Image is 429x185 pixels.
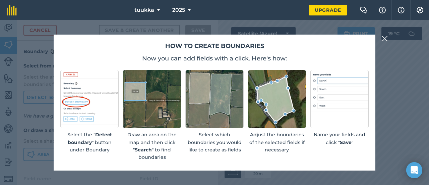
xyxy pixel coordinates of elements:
[309,5,347,15] a: Upgrade
[185,131,244,153] p: Select which boundaries you would like to create as fields
[340,139,352,145] strong: Save
[134,6,154,14] span: tuukka
[123,131,181,161] p: Draw an area on the map and then click " " to find boundaries
[382,35,388,43] img: svg+xml;base64,PHN2ZyB4bWxucz0iaHR0cDovL3d3dy53My5vcmcvMjAwMC9zdmciIHdpZHRoPSIyMiIgaGVpZ2h0PSIzMC...
[185,70,244,128] img: Screenshot of selected fields
[360,7,368,13] img: Two speech bubbles overlapping with the left bubble in the forefront
[60,131,119,153] p: Select the " " button under Boundary
[135,147,152,153] strong: Search
[172,6,185,14] span: 2025
[248,70,306,128] img: Screenshot of an editable boundary
[406,162,422,178] div: Open Intercom Messenger
[310,131,369,146] p: Name your fields and click " "
[378,7,386,13] img: A question mark icon
[248,131,306,153] p: Adjust the boundaries of the selected fields if necessary
[398,6,405,14] img: svg+xml;base64,PHN2ZyB4bWxucz0iaHR0cDovL3d3dy53My5vcmcvMjAwMC9zdmciIHdpZHRoPSIxNyIgaGVpZ2h0PSIxNy...
[60,41,369,51] h2: How to create boundaries
[310,70,369,128] img: placeholder
[68,132,112,145] strong: Detect boundary
[7,5,17,15] img: fieldmargin Logo
[416,7,424,13] img: A cog icon
[60,70,119,128] img: Screenshot of detect boundary button
[123,70,181,128] img: Screenshot of an rectangular area drawn on a map
[60,54,369,63] p: Now you can add fields with a click. Here's how:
